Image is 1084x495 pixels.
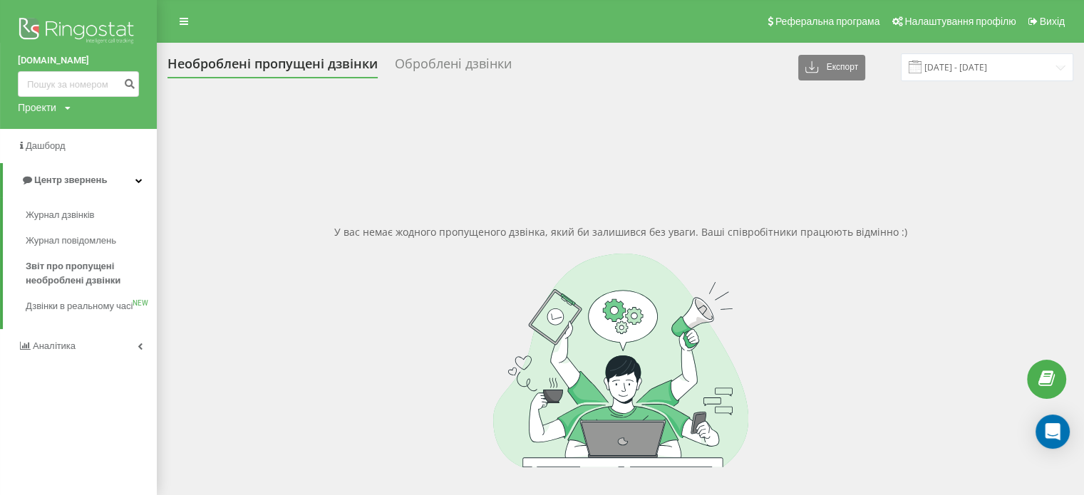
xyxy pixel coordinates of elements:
[26,234,116,248] span: Журнал повідомлень
[26,259,150,288] span: Звіт про пропущені необроблені дзвінки
[904,16,1016,27] span: Налаштування профілю
[33,340,76,351] span: Аналiтика
[34,174,107,185] span: Центр звернень
[26,293,157,319] a: Дзвінки в реальному часіNEW
[26,254,157,293] a: Звіт про пропущені необроблені дзвінки
[26,299,133,313] span: Дзвінки в реальному часі
[26,202,157,228] a: Журнал дзвінків
[1036,415,1070,449] div: Open Intercom Messenger
[775,16,880,27] span: Реферальна програма
[167,56,378,78] div: Необроблені пропущені дзвінки
[18,100,56,115] div: Проекти
[26,228,157,254] a: Журнал повідомлень
[395,56,512,78] div: Оброблені дзвінки
[18,14,139,50] img: Ringostat logo
[18,71,139,97] input: Пошук за номером
[3,163,157,197] a: Центр звернень
[26,208,94,222] span: Журнал дзвінків
[18,53,139,68] a: [DOMAIN_NAME]
[26,140,66,151] span: Дашборд
[798,55,865,80] button: Експорт
[1040,16,1065,27] span: Вихід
